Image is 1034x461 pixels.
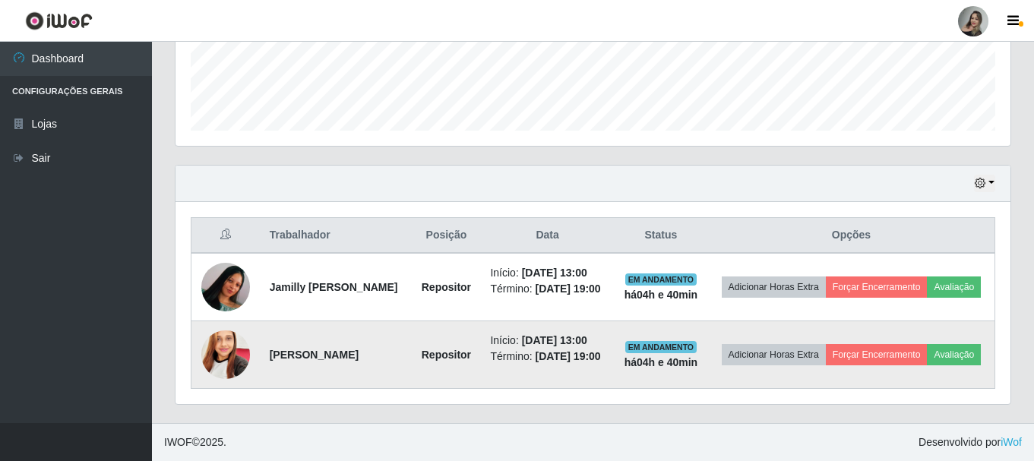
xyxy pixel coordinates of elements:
span: IWOF [164,436,192,448]
strong: há 04 h e 40 min [625,289,698,301]
time: [DATE] 13:00 [522,267,587,279]
a: iWof [1001,436,1022,448]
strong: Repositor [422,281,471,293]
time: [DATE] 13:00 [522,334,587,346]
time: [DATE] 19:00 [536,283,601,295]
span: Desenvolvido por [919,434,1022,450]
span: EM ANDAMENTO [625,341,697,353]
th: Posição [411,218,481,254]
img: 1705582955504.jpeg [201,322,250,387]
button: Adicionar Horas Extra [722,344,826,365]
button: Forçar Encerramento [826,276,928,298]
img: 1699121577168.jpeg [201,233,250,341]
strong: Jamilly [PERSON_NAME] [270,281,398,293]
button: Forçar Encerramento [826,344,928,365]
li: Início: [490,265,604,281]
li: Término: [490,281,604,297]
strong: Repositor [422,349,471,361]
time: [DATE] 19:00 [536,350,601,362]
img: CoreUI Logo [25,11,93,30]
button: Avaliação [927,344,981,365]
button: Avaliação [927,276,981,298]
strong: há 04 h e 40 min [625,356,698,368]
button: Adicionar Horas Extra [722,276,826,298]
strong: [PERSON_NAME] [270,349,359,361]
li: Início: [490,333,604,349]
span: © 2025 . [164,434,226,450]
th: Data [481,218,613,254]
th: Opções [708,218,995,254]
th: Trabalhador [261,218,412,254]
th: Status [614,218,708,254]
li: Término: [490,349,604,365]
span: EM ANDAMENTO [625,273,697,286]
